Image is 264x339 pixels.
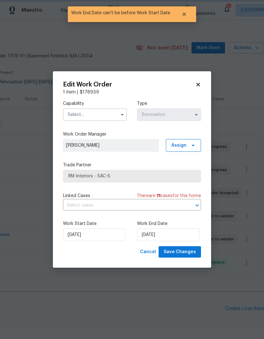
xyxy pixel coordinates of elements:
span: 11 [157,194,160,198]
label: Work Start Date [63,221,127,227]
button: Save Changes [159,246,201,258]
label: Capability [63,100,127,107]
input: M/D/YYYY [63,228,125,241]
label: Trade Partner [63,162,201,168]
input: Select cases [63,201,183,210]
span: Cancel [140,248,156,256]
label: Type [137,100,201,107]
span: RM Interiors - SAC-S [68,173,196,179]
label: Work End Date [137,221,201,227]
span: $ 1789.59 [80,90,99,94]
input: Select... [137,108,201,121]
h2: Edit Work Order [63,81,195,88]
span: Linked Cases [63,193,90,199]
button: Show options [192,111,200,118]
div: 1 item | [63,89,201,95]
button: Show options [118,111,126,118]
button: Open [193,201,202,210]
input: Select... [63,108,127,121]
span: Assign [171,142,186,149]
button: Cancel [137,246,159,258]
span: [PERSON_NAME] [66,142,156,149]
label: Work Order Manager [63,131,201,138]
span: There are case s for this home [137,193,201,199]
span: Work End Date can't be before Work Start Date [68,6,174,20]
span: Save Changes [164,248,196,256]
button: Close [174,8,195,21]
input: M/D/YYYY [137,228,199,241]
